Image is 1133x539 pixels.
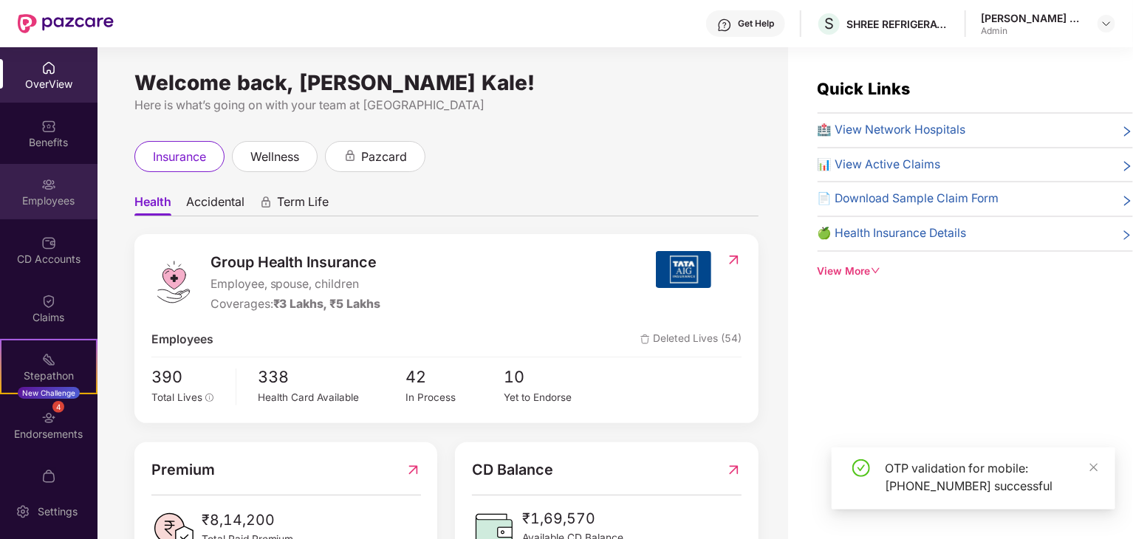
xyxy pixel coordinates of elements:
[277,194,329,216] span: Term Life
[522,507,623,530] span: ₹1,69,570
[250,148,299,166] span: wellness
[151,459,215,481] span: Premium
[405,365,504,390] span: 42
[852,459,870,477] span: check-circle
[1121,159,1133,174] span: right
[18,14,114,33] img: New Pazcare Logo
[41,119,56,134] img: svg+xml;base64,PHN2ZyBpZD0iQmVuZWZpdHMiIHhtbG5zPSJodHRwOi8vd3d3LnczLm9yZy8yMDAwL3N2ZyIgd2lkdGg9Ij...
[818,79,911,98] span: Quick Links
[405,459,421,481] img: RedirectIcon
[259,390,406,405] div: Health Card Available
[405,390,504,405] div: In Process
[153,148,206,166] span: insurance
[981,25,1084,37] div: Admin
[134,96,759,114] div: Here is what’s going on with your team at [GEOGRAPHIC_DATA]
[134,77,759,89] div: Welcome back, [PERSON_NAME] Kale!
[1089,462,1099,473] span: close
[41,352,56,367] img: svg+xml;base64,PHN2ZyB4bWxucz0iaHR0cDovL3d3dy53My5vcmcvMjAwMC9zdmciIHdpZHRoPSIyMSIgaGVpZ2h0PSIyMC...
[726,253,742,267] img: RedirectIcon
[151,331,213,349] span: Employees
[343,149,357,162] div: animation
[726,459,742,481] img: RedirectIcon
[818,156,941,174] span: 📊 View Active Claims
[361,148,407,166] span: pazcard
[41,469,56,484] img: svg+xml;base64,PHN2ZyBpZD0iTXlfT3JkZXJzIiBkYXRhLW5hbWU9Ik15IE9yZGVycyIgeG1sbnM9Imh0dHA6Ly93d3cudz...
[981,11,1084,25] div: [PERSON_NAME] Kale
[504,365,603,390] span: 10
[818,264,1133,280] div: View More
[1121,193,1133,208] span: right
[41,236,56,250] img: svg+xml;base64,PHN2ZyBpZD0iQ0RfQWNjb3VudHMiIGRhdGEtbmFtZT0iQ0QgQWNjb3VudHMiIHhtbG5zPSJodHRwOi8vd3...
[640,331,742,349] span: Deleted Lives (54)
[818,121,966,140] span: 🏥 View Network Hospitals
[41,177,56,192] img: svg+xml;base64,PHN2ZyBpZD0iRW1wbG95ZWVzIiB4bWxucz0iaHR0cDovL3d3dy53My5vcmcvMjAwMC9zdmciIHdpZHRoPS...
[871,266,881,276] span: down
[1121,124,1133,140] span: right
[717,18,732,32] img: svg+xml;base64,PHN2ZyBpZD0iSGVscC0zMngzMiIgeG1sbnM9Imh0dHA6Ly93d3cudzMub3JnLzIwMDAvc3ZnIiB3aWR0aD...
[259,365,406,390] span: 338
[151,260,196,304] img: logo
[846,17,950,31] div: SHREE REFRIGERATIONS LIMITED
[134,194,171,216] span: Health
[52,401,64,413] div: 4
[1,368,96,383] div: Stepathon
[259,196,273,209] div: animation
[210,251,381,274] span: Group Health Insurance
[640,334,650,344] img: deleteIcon
[818,224,967,243] span: 🍏 Health Insurance Details
[504,390,603,405] div: Yet to Endorse
[41,411,56,425] img: svg+xml;base64,PHN2ZyBpZD0iRW5kb3JzZW1lbnRzIiB4bWxucz0iaHR0cDovL3d3dy53My5vcmcvMjAwMC9zdmciIHdpZH...
[210,275,381,294] span: Employee, spouse, children
[273,297,381,311] span: ₹3 Lakhs, ₹5 Lakhs
[41,61,56,75] img: svg+xml;base64,PHN2ZyBpZD0iSG9tZSIgeG1sbnM9Imh0dHA6Ly93d3cudzMub3JnLzIwMDAvc3ZnIiB3aWR0aD0iMjAiIG...
[33,504,82,519] div: Settings
[151,391,202,403] span: Total Lives
[18,387,80,399] div: New Challenge
[186,194,244,216] span: Accidental
[210,295,381,314] div: Coverages:
[885,459,1098,495] div: OTP validation for mobile: [PHONE_NUMBER] successful
[16,504,30,519] img: svg+xml;base64,PHN2ZyBpZD0iU2V0dGluZy0yMHgyMCIgeG1sbnM9Imh0dHA6Ly93d3cudzMub3JnLzIwMDAvc3ZnIiB3aW...
[824,15,834,32] span: S
[472,459,553,481] span: CD Balance
[151,365,225,390] span: 390
[1121,227,1133,243] span: right
[202,509,294,532] span: ₹8,14,200
[738,18,774,30] div: Get Help
[205,394,214,402] span: info-circle
[1101,18,1112,30] img: svg+xml;base64,PHN2ZyBpZD0iRHJvcGRvd24tMzJ4MzIiIHhtbG5zPSJodHRwOi8vd3d3LnczLm9yZy8yMDAwL3N2ZyIgd2...
[818,190,999,208] span: 📄 Download Sample Claim Form
[41,294,56,309] img: svg+xml;base64,PHN2ZyBpZD0iQ2xhaW0iIHhtbG5zPSJodHRwOi8vd3d3LnczLm9yZy8yMDAwL3N2ZyIgd2lkdGg9IjIwIi...
[656,251,711,288] img: insurerIcon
